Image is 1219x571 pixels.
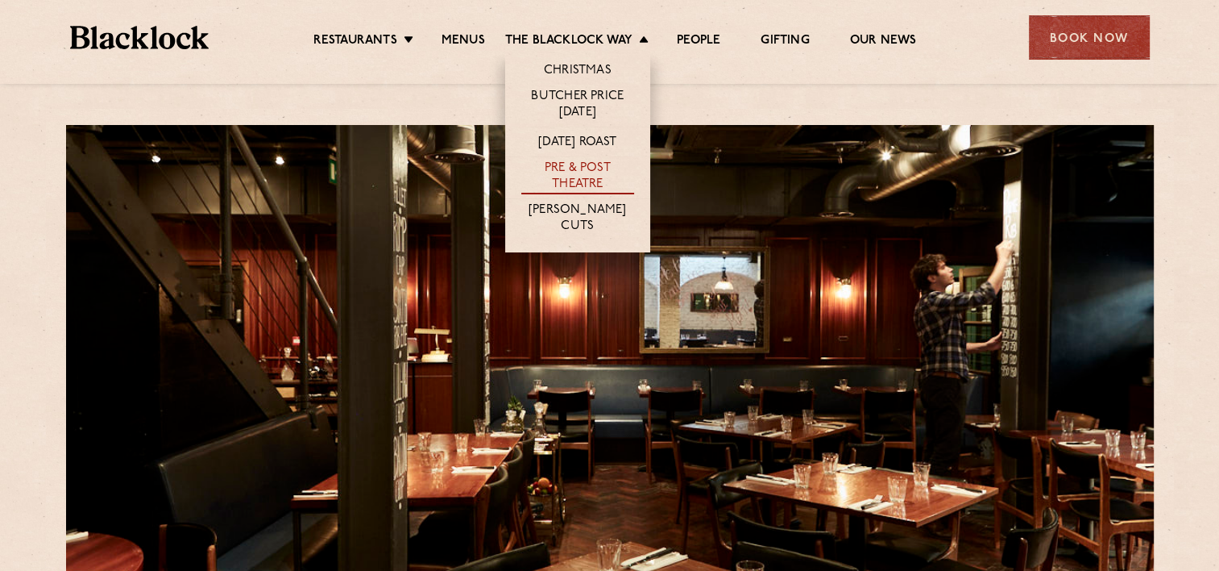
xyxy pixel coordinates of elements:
img: BL_Textured_Logo-footer-cropped.svg [70,26,209,49]
a: Our News [850,33,917,51]
a: Restaurants [313,33,397,51]
a: [DATE] Roast [538,135,616,152]
a: People [677,33,720,51]
a: [PERSON_NAME] Cuts [521,202,634,236]
a: Gifting [761,33,809,51]
a: Christmas [544,63,612,81]
a: Menus [442,33,485,51]
div: Book Now [1029,15,1150,60]
a: Pre & Post Theatre [521,160,634,194]
a: The Blacklock Way [505,33,632,51]
a: Butcher Price [DATE] [521,89,634,123]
